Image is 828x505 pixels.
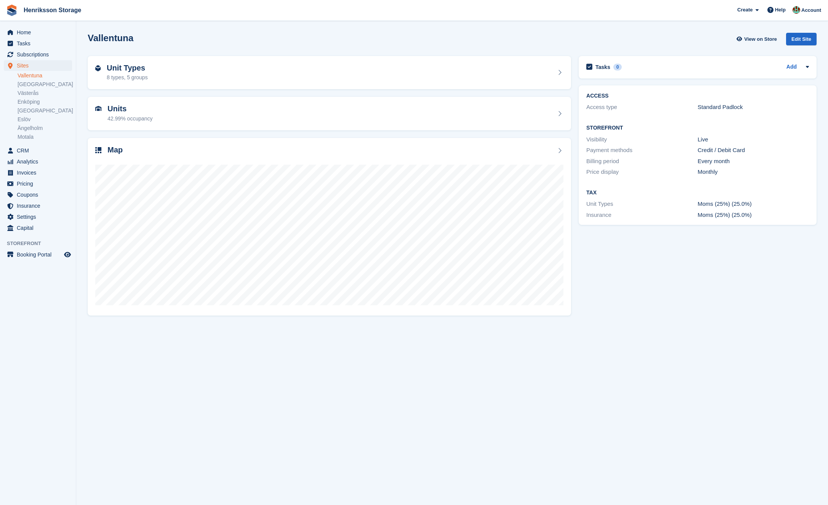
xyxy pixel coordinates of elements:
a: menu [4,189,72,200]
a: menu [4,38,72,49]
span: Pricing [17,178,63,189]
span: View on Store [744,35,777,43]
h2: Map [108,146,123,154]
a: menu [4,60,72,71]
div: Live [698,135,809,144]
h2: Units [108,104,152,113]
span: Sites [17,60,63,71]
div: Standard Padlock [698,103,809,112]
div: 42.99% occupancy [108,115,152,123]
img: Isak Martinelle [793,6,800,14]
span: Booking Portal [17,249,63,260]
a: menu [4,200,72,211]
a: menu [4,27,72,38]
img: stora-icon-8386f47178a22dfd0bd8f6a31ec36ba5ce8667c1dd55bd0f319d3a0aa187defe.svg [6,5,18,16]
a: View on Store [735,33,780,45]
div: Insurance [586,211,698,220]
span: CRM [17,145,63,156]
span: Analytics [17,156,63,167]
a: [GEOGRAPHIC_DATA] [18,81,72,88]
h2: Tax [586,190,809,196]
a: menu [4,156,72,167]
a: Units 42.99% occupancy [88,97,571,130]
span: Coupons [17,189,63,200]
span: Account [801,6,821,14]
div: Monthly [698,168,809,176]
div: Access type [586,103,698,112]
span: Settings [17,212,63,222]
div: Edit Site [786,33,817,45]
a: Eslöv [18,116,72,123]
div: Billing period [586,157,698,166]
img: unit-type-icn-2b2737a686de81e16bb02015468b77c625bbabd49415b5ef34ead5e3b44a266d.svg [95,65,101,71]
a: menu [4,249,72,260]
a: menu [4,223,72,233]
span: Create [737,6,753,14]
a: menu [4,212,72,222]
span: Insurance [17,200,63,211]
h2: ACCESS [586,93,809,99]
a: Add [786,63,797,72]
div: Unit Types [586,200,698,208]
div: Credit / Debit Card [698,146,809,155]
h2: Vallentuna [88,33,133,43]
div: Payment methods [586,146,698,155]
a: Motala [18,133,72,141]
div: Moms (25%) (25.0%) [698,211,809,220]
a: menu [4,49,72,60]
span: Invoices [17,167,63,178]
a: Västerås [18,90,72,97]
a: Preview store [63,250,72,259]
span: Capital [17,223,63,233]
a: Map [88,138,571,316]
div: Price display [586,168,698,176]
div: 0 [613,64,622,71]
a: Henriksson Storage [21,4,84,16]
span: Help [775,6,786,14]
div: Visibility [586,135,698,144]
h2: Tasks [595,64,610,71]
div: Moms (25%) (25.0%) [698,200,809,208]
a: Enköping [18,98,72,106]
img: map-icn-33ee37083ee616e46c38cad1a60f524a97daa1e2b2c8c0bc3eb3415660979fc1.svg [95,147,101,153]
a: Edit Site [786,33,817,48]
a: menu [4,167,72,178]
a: menu [4,145,72,156]
img: unit-icn-7be61d7bf1b0ce9d3e12c5938cc71ed9869f7b940bace4675aadf7bd6d80202e.svg [95,106,101,111]
h2: Unit Types [107,64,148,72]
a: Ängelholm [18,125,72,132]
span: Storefront [7,240,76,247]
div: 8 types, 5 groups [107,74,148,82]
a: menu [4,178,72,189]
h2: Storefront [586,125,809,131]
a: Vallentuna [18,72,72,79]
a: [GEOGRAPHIC_DATA] [18,107,72,114]
span: Subscriptions [17,49,63,60]
span: Home [17,27,63,38]
div: Every month [698,157,809,166]
a: Unit Types 8 types, 5 groups [88,56,571,90]
span: Tasks [17,38,63,49]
